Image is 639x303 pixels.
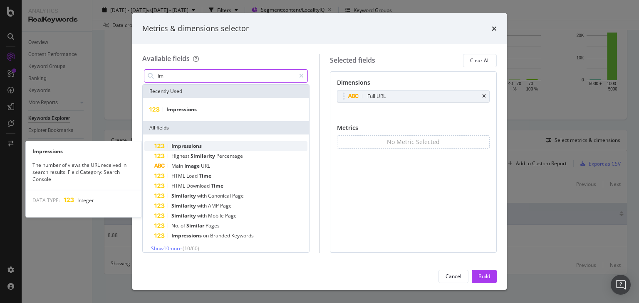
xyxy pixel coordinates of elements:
div: No Metric Selected [387,138,440,146]
span: Download [186,182,211,189]
span: Impressions [166,106,197,113]
div: Build [478,273,490,280]
div: Recently Used [143,85,309,98]
span: with [197,192,208,199]
button: Clear All [463,54,497,67]
div: All fields [143,121,309,134]
span: Similarity [171,192,197,199]
span: Image [184,162,201,169]
span: Page [225,212,237,219]
div: Cancel [446,273,461,280]
div: Dimensions [337,78,490,90]
span: Page [232,192,244,199]
button: Build [472,270,497,283]
span: Impressions [171,232,203,239]
span: Branded [210,232,231,239]
span: Keywords [231,232,254,239]
span: Similar [186,222,206,229]
span: Impressions [171,142,202,149]
span: No. [171,222,181,229]
span: on [203,232,210,239]
div: Selected fields [330,56,375,65]
div: times [492,23,497,34]
span: Similarity [191,152,216,159]
span: with [197,202,208,209]
div: Available fields [142,54,190,63]
div: Full URLtimes [337,90,490,103]
div: Full URL [367,92,386,100]
button: Cancel [438,270,468,283]
span: Pages [206,222,220,229]
div: Open Intercom Messenger [611,275,631,295]
span: Similarity [171,202,197,209]
span: Time [199,172,211,179]
span: HTML [171,172,186,179]
div: Clear All [470,57,490,64]
div: The number of views the URL received in search results. Field Category: Search Console [26,161,141,183]
span: of [181,222,186,229]
span: Percentage [216,152,243,159]
span: Main [171,162,184,169]
div: Metrics [337,124,490,135]
span: Time [211,182,223,189]
span: Highest [171,152,191,159]
span: with [197,212,208,219]
div: Impressions [26,148,141,155]
span: Similarity [171,212,197,219]
div: modal [132,13,507,290]
span: HTML [171,182,186,189]
span: URL [201,162,210,169]
div: times [482,94,486,99]
span: AMP [208,202,220,209]
div: Metrics & dimensions selector [142,23,249,34]
span: Show 10 more [151,245,182,252]
span: Mobile [208,212,225,219]
span: Load [186,172,199,179]
span: Canonical [208,192,232,199]
span: Page [220,202,232,209]
input: Search by field name [157,70,295,82]
span: ( 10 / 60 ) [183,245,199,252]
